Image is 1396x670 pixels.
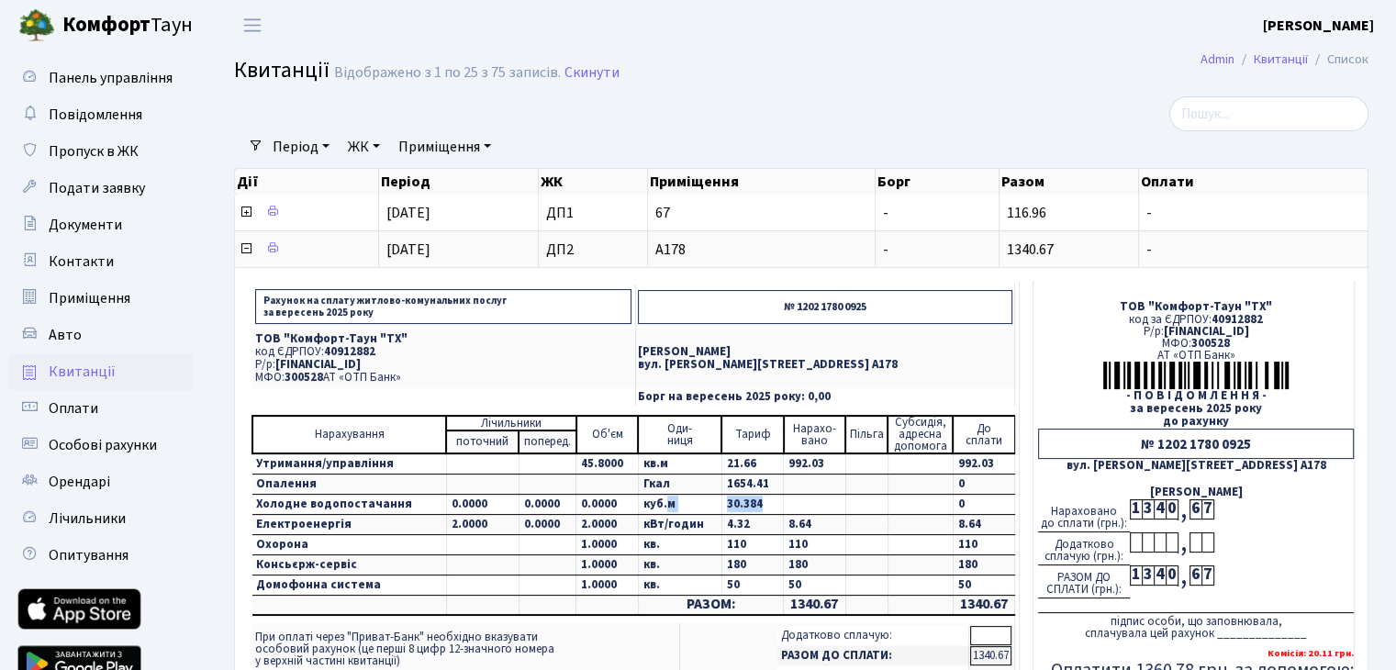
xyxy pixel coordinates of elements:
[252,495,446,515] td: Холодне водопостачання
[546,242,640,257] span: ДП2
[638,359,1012,371] p: вул. [PERSON_NAME][STREET_ADDRESS] А178
[9,390,193,427] a: Оплати
[1201,565,1213,586] div: 7
[334,64,561,82] div: Відображено з 1 по 25 з 75 записів.
[648,169,876,195] th: Приміщення
[721,535,783,555] td: 110
[638,290,1012,324] p: № 1202 1780 0925
[953,555,1014,575] td: 180
[1169,96,1368,131] input: Пошук...
[953,596,1014,615] td: 1340.67
[784,555,845,575] td: 180
[255,289,631,324] p: Рахунок на сплату житлово-комунальних послуг за вересень 2025 року
[784,535,845,555] td: 110
[1038,416,1354,428] div: до рахунку
[576,495,638,515] td: 0.0000
[1154,565,1166,586] div: 4
[1201,50,1234,69] a: Admin
[62,10,193,41] span: Таун
[1178,565,1189,586] div: ,
[638,391,1012,403] p: Борг на вересень 2025 року: 0,00
[1038,499,1130,532] div: Нараховано до сплати (грн.):
[655,206,867,220] span: 67
[49,398,98,419] span: Оплати
[1263,16,1374,36] b: [PERSON_NAME]
[1038,390,1354,402] div: - П О В І Д О М Л Е Н Н Я -
[1142,499,1154,519] div: 3
[1166,499,1178,519] div: 0
[539,169,648,195] th: ЖК
[49,141,139,162] span: Пропуск в ЖК
[576,555,638,575] td: 1.0000
[49,472,110,492] span: Орендарі
[777,626,969,645] td: Додатково сплачую:
[255,359,631,371] p: Р/р:
[1146,242,1360,257] span: -
[9,133,193,170] a: Пропуск в ЖК
[285,369,323,385] span: 300528
[1166,565,1178,586] div: 0
[1038,460,1354,472] div: вул. [PERSON_NAME][STREET_ADDRESS] А178
[275,356,361,373] span: [FINANCIAL_ID]
[546,206,640,220] span: ДП1
[9,243,193,280] a: Контакти
[784,453,845,475] td: 992.03
[386,240,430,260] span: [DATE]
[1268,646,1354,660] b: Комісія: 20.11 грн.
[784,596,845,615] td: 1340.67
[1038,486,1354,498] div: [PERSON_NAME]
[721,416,783,453] td: Тариф
[1038,532,1130,565] div: Додатково сплачую (грн.):
[876,169,1000,195] th: Борг
[49,508,126,529] span: Лічильники
[519,495,576,515] td: 0.0000
[576,453,638,475] td: 45.8000
[888,416,953,453] td: Субсидія, адресна допомога
[784,575,845,596] td: 50
[953,515,1014,535] td: 8.64
[9,317,193,353] a: Авто
[784,515,845,535] td: 8.64
[49,288,130,308] span: Приміщення
[638,346,1012,358] p: [PERSON_NAME]
[9,427,193,463] a: Особові рахунки
[655,242,867,257] span: А178
[883,240,888,260] span: -
[9,280,193,317] a: Приміщення
[49,215,122,235] span: Документи
[386,203,430,223] span: [DATE]
[324,343,375,360] span: 40912882
[1189,499,1201,519] div: 6
[638,495,721,515] td: куб.м
[721,453,783,475] td: 21.66
[638,555,721,575] td: кв.
[9,537,193,574] a: Опитування
[638,575,721,596] td: кв.
[1038,612,1354,640] div: підпис особи, що заповнювала, сплачувала цей рахунок ______________
[1178,532,1189,553] div: ,
[721,515,783,535] td: 4.32
[62,10,151,39] b: Комфорт
[49,251,114,272] span: Контакти
[49,68,173,88] span: Панель управління
[784,416,845,453] td: Нарахо- вано
[252,535,446,555] td: Охорона
[9,500,193,537] a: Лічильники
[1038,314,1354,326] div: код за ЄДРПОУ:
[1130,499,1142,519] div: 1
[49,545,128,565] span: Опитування
[1139,169,1368,195] th: Оплати
[9,96,193,133] a: Повідомлення
[1007,240,1054,260] span: 1340.67
[446,495,519,515] td: 0.0000
[229,10,275,40] button: Переключити навігацію
[638,515,721,535] td: кВт/годин
[721,555,783,575] td: 180
[252,453,446,475] td: Утримання/управління
[446,430,519,453] td: поточний
[1254,50,1308,69] a: Квитанції
[1007,203,1046,223] span: 116.96
[265,131,337,162] a: Період
[953,495,1014,515] td: 0
[1164,323,1249,340] span: [FINANCIAL_ID]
